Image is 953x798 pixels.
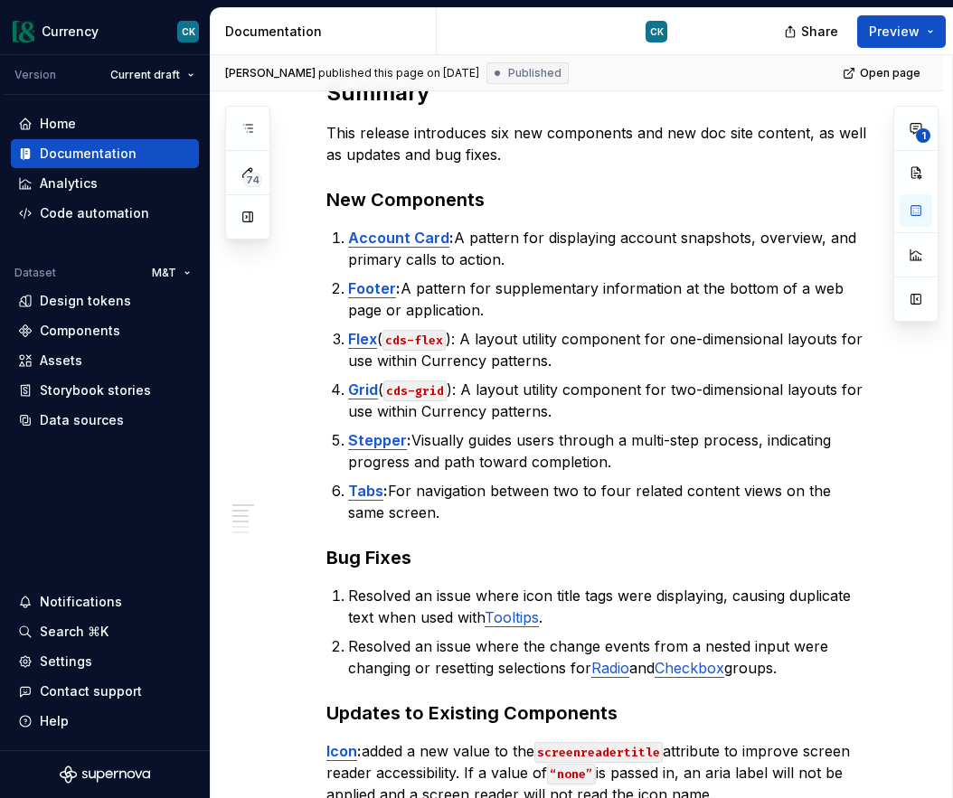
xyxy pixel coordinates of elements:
h3: Updates to Existing Components [326,700,871,726]
a: Design tokens [11,286,199,315]
a: Icon [326,742,357,760]
div: Code automation [40,204,149,222]
a: Flex [348,330,377,348]
div: Documentation [225,23,429,41]
strong: : [357,742,362,760]
a: Home [11,109,199,138]
code: cds-flex [382,330,446,351]
span: Open page [860,66,920,80]
a: Tooltips [485,608,539,626]
a: Checkbox [655,659,724,677]
div: Help [40,712,69,730]
svg: Supernova Logo [60,765,150,784]
div: CK [650,24,664,39]
code: cds-grid [383,380,447,401]
div: Search ⌘K [40,623,109,641]
a: Storybook stories [11,376,199,405]
div: Components [40,322,120,340]
div: Version [14,68,56,82]
p: Visually guides users through a multi-step process, indicating progress and path toward completion. [348,429,871,473]
a: Components [11,316,199,345]
p: For navigation between two to four related content views on the same screen. [348,480,871,523]
span: Preview [869,23,920,41]
div: Currency [42,23,99,41]
img: 77b064d8-59cc-4dbd-8929-60c45737814c.png [13,21,34,42]
p: This release introduces six new components and new doc site content, as well as updates and bug f... [326,122,871,165]
a: Radio [591,659,629,677]
button: Search ⌘K [11,617,199,646]
div: Analytics [40,174,98,192]
span: 74 [243,173,262,187]
a: Code automation [11,199,199,228]
a: Analytics [11,169,199,198]
div: Contact support [40,682,142,700]
button: Contact support [11,677,199,706]
button: Help [11,707,199,736]
div: Home [40,115,76,133]
div: Data sources [40,411,124,429]
strong: : [396,279,401,297]
code: “none” [547,764,596,784]
button: Current draft [102,62,203,88]
p: ( ): A layout utility component for one-dimensional layouts for use within Currency patterns. [348,328,871,371]
strong: : [383,482,388,500]
a: Tabs [348,482,383,500]
h2: Summary [326,79,871,108]
a: Stepper [348,431,407,449]
div: published this page on [DATE] [318,66,479,80]
div: Storybook stories [40,381,151,399]
a: Grid [348,380,378,399]
a: Account Card [348,229,449,247]
a: Footer [348,279,396,297]
div: Assets [40,352,82,370]
div: Design tokens [40,292,131,310]
p: Resolved an issue where icon title tags were displaying, causing duplicate text when used with . [348,585,871,628]
span: Current draft [110,68,180,82]
span: M&T [152,266,176,280]
div: Notifications [40,593,122,611]
span: Published [508,66,561,80]
button: Preview [857,15,946,48]
a: Assets [11,346,199,375]
a: Settings [11,647,199,676]
a: Data sources [11,406,199,435]
p: A pattern for supplementary information at the bottom of a web page or application. [348,277,871,321]
div: Settings [40,652,92,671]
h3: Bug Fixes [326,545,871,570]
p: Resolved an issue where the change events from a nested input were changing or resetting selectio... [348,635,871,679]
button: M&T [144,260,199,286]
div: Documentation [40,145,137,163]
button: Notifications [11,587,199,616]
a: Documentation [11,139,199,168]
span: [PERSON_NAME] [225,66,316,80]
a: Open page [837,61,929,86]
div: CK [182,24,195,39]
strong: : [407,431,411,449]
span: Share [801,23,838,41]
button: CurrencyCK [4,12,206,51]
div: Dataset [14,266,56,280]
strong: : [449,229,454,247]
code: screenreadertitle [534,742,663,763]
p: ( ): A layout utility component for two-dimensional layouts for use within Currency patterns. [348,379,871,422]
button: Share [775,15,850,48]
p: A pattern for displaying account snapshots, overview, and primary calls to action. [348,227,871,270]
h3: New Components [326,187,871,212]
